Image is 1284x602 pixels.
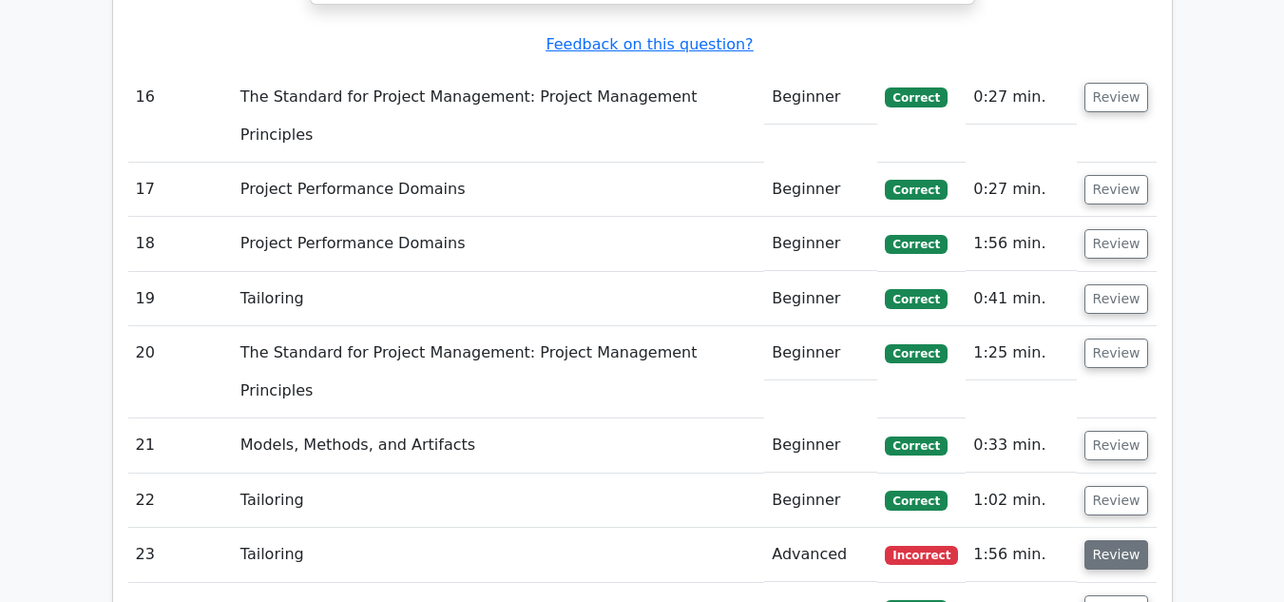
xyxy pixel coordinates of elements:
td: Beginner [764,326,877,380]
td: 0:27 min. [966,70,1076,125]
td: Advanced [764,528,877,582]
td: Beginner [764,217,877,271]
button: Review [1084,229,1149,259]
span: Correct [885,180,947,199]
td: Models, Methods, and Artifacts [233,418,764,473]
td: 1:25 min. [966,326,1076,380]
td: Tailoring [233,272,764,326]
span: Correct [885,235,947,254]
td: The Standard for Project Management: Project Management Principles [233,70,764,163]
span: Correct [885,87,947,107]
td: 16 [128,70,233,163]
td: 17 [128,163,233,217]
td: Tailoring [233,474,764,528]
span: Correct [885,289,947,308]
td: 1:02 min. [966,474,1076,528]
button: Review [1084,486,1149,515]
span: Correct [885,344,947,363]
td: 19 [128,272,233,326]
td: Tailoring [233,528,764,582]
td: 1:56 min. [966,217,1076,271]
button: Review [1084,284,1149,314]
td: 22 [128,474,233,528]
button: Review [1084,83,1149,112]
td: Beginner [764,163,877,217]
td: Beginner [764,418,877,473]
span: Correct [885,437,947,456]
a: Feedback on this question? [546,35,753,53]
span: Correct [885,491,947,510]
td: Beginner [764,272,877,326]
button: Review [1084,175,1149,204]
td: Beginner [764,70,877,125]
td: Project Performance Domains [233,217,764,271]
span: Incorrect [885,546,958,565]
td: 18 [128,217,233,271]
td: 1:56 min. [966,528,1076,582]
td: 0:41 min. [966,272,1076,326]
td: 0:27 min. [966,163,1076,217]
td: 0:33 min. [966,418,1076,473]
button: Review [1084,339,1149,368]
td: The Standard for Project Management: Project Management Principles [233,326,764,418]
td: 20 [128,326,233,418]
td: Beginner [764,474,877,528]
td: Project Performance Domains [233,163,764,217]
td: 23 [128,528,233,582]
td: 21 [128,418,233,473]
button: Review [1084,431,1149,460]
button: Review [1084,540,1149,570]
